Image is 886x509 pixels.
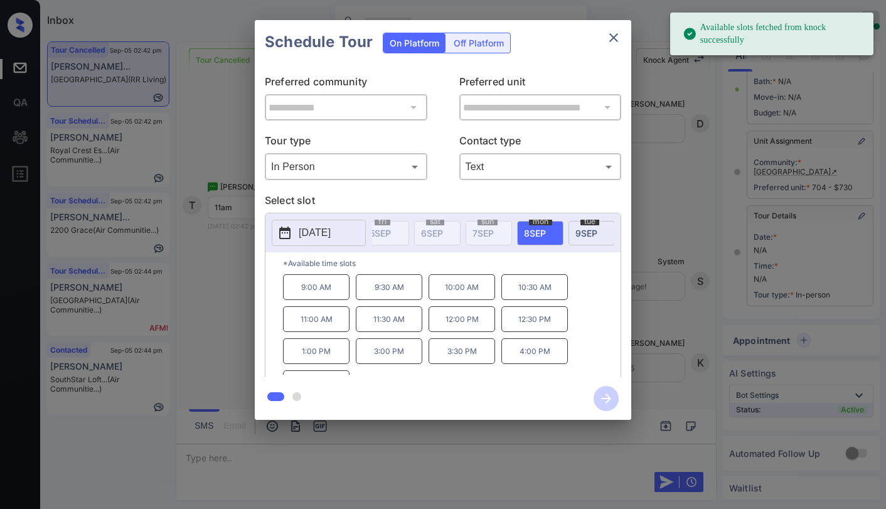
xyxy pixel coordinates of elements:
div: Available slots fetched from knock successfully [683,16,863,51]
span: 8 SEP [524,228,546,238]
p: 3:00 PM [356,338,422,364]
span: 9 SEP [575,228,597,238]
p: *Available time slots [283,252,621,274]
p: [DATE] [299,225,331,240]
p: 1:00 PM [283,338,350,364]
p: 12:30 PM [501,306,568,332]
div: On Platform [383,33,446,53]
p: Select slot [265,193,621,213]
p: 11:00 AM [283,306,350,332]
span: tue [580,218,599,225]
h2: Schedule Tour [255,20,383,64]
p: 4:30 PM [283,370,350,396]
span: mon [529,218,552,225]
button: [DATE] [272,220,366,246]
div: In Person [268,156,424,177]
div: Text [462,156,619,177]
p: 9:30 AM [356,274,422,300]
p: 10:30 AM [501,274,568,300]
p: Tour type [265,133,427,153]
div: date-select [517,221,563,245]
p: Contact type [459,133,622,153]
p: 9:00 AM [283,274,350,300]
p: Preferred community [265,74,427,94]
p: 11:30 AM [356,306,422,332]
p: 3:30 PM [429,338,495,364]
p: 12:00 PM [429,306,495,332]
div: date-select [568,221,615,245]
button: close [601,25,626,50]
p: 4:00 PM [501,338,568,364]
button: btn-next [586,382,626,415]
p: 10:00 AM [429,274,495,300]
div: Off Platform [447,33,510,53]
p: Preferred unit [459,74,622,94]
